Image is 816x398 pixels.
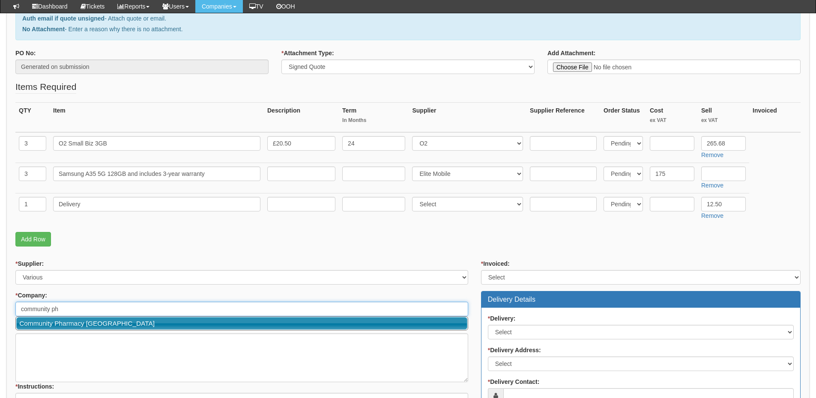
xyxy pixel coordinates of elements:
b: No Attachment [22,26,65,33]
label: Invoiced: [481,259,510,268]
th: Sell [698,102,749,132]
th: Supplier Reference [526,102,600,132]
th: Cost [646,102,698,132]
a: Add Row [15,232,51,247]
small: ex VAT [650,117,694,124]
label: PO No: [15,49,36,57]
label: Supplier: [15,259,44,268]
p: - Enter a reason why there is no attachment. [22,25,794,33]
th: Item [50,102,264,132]
label: Instructions: [15,382,54,391]
small: In Months [342,117,405,124]
th: Order Status [600,102,646,132]
th: Term [339,102,409,132]
a: Remove [701,182,723,189]
th: Description [264,102,339,132]
p: - Attach quote or email. [22,14,794,23]
h3: Delivery Details [488,296,794,303]
legend: Items Required [15,80,76,94]
a: Community Pharmacy [GEOGRAPHIC_DATA] [16,317,467,330]
b: Auth email if quote unsigned [22,15,105,22]
label: Delivery Address: [488,346,541,354]
a: Remove [701,212,723,219]
label: Attachment Type: [281,49,334,57]
label: Delivery Contact: [488,377,540,386]
th: Invoiced [749,102,801,132]
small: ex VAT [701,117,746,124]
label: Add Attachment: [547,49,595,57]
label: Delivery: [488,314,516,323]
th: QTY [15,102,50,132]
th: Supplier [409,102,526,132]
a: Remove [701,151,723,158]
label: Company: [15,291,47,300]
